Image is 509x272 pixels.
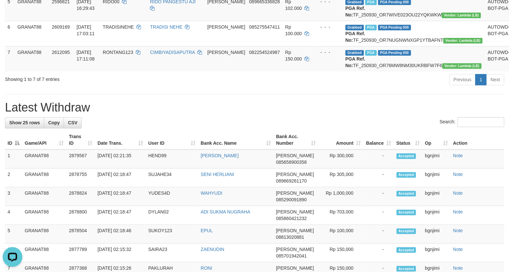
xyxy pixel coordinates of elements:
[44,117,64,128] a: Copy
[276,216,306,221] span: Copy 085860421232 to clipboard
[95,187,146,206] td: [DATE] 02:18:47
[5,149,22,168] td: 1
[365,25,377,30] span: Marked by bgndedek
[276,190,314,196] span: [PERSON_NAME]
[201,209,250,214] a: ADI SUKMA NUGRAHA
[378,50,411,56] span: PGA Pending
[276,265,314,271] span: [PERSON_NAME]
[103,24,134,30] span: TRADISINEHE
[363,149,394,168] td: -
[318,131,363,149] th: Amount: activate to sort column ascending
[77,50,95,62] span: [DATE] 17:11:08
[396,153,416,159] span: Accepted
[66,225,95,243] td: 2878504
[146,225,198,243] td: SUKOY123
[201,172,234,177] a: SENI HERLIANI
[22,243,66,262] td: GRANAT88
[5,187,22,206] td: 3
[378,25,411,30] span: PGA Pending
[457,117,504,127] input: Search:
[318,149,363,168] td: Rp 300,000
[363,243,394,262] td: -
[66,131,95,149] th: Trans ID: activate to sort column ascending
[396,228,416,234] span: Accepted
[318,168,363,187] td: Rp 305,000
[5,243,22,262] td: 6
[22,168,66,187] td: GRANAT88
[22,225,66,243] td: GRANAT88
[453,247,463,252] a: Note
[201,265,212,271] a: RONI
[201,247,224,252] a: ZAENUDIN
[15,46,49,71] td: GRANAT88
[475,74,486,85] a: 1
[15,21,49,46] td: GRANAT88
[318,243,363,262] td: Rp 150,000
[396,191,416,196] span: Accepted
[5,46,15,71] td: 7
[273,131,318,149] th: Bank Acc. Number: activate to sort column ascending
[146,131,198,149] th: User ID: activate to sort column ascending
[345,25,364,30] span: Grabbed
[48,120,60,125] span: Copy
[5,168,22,187] td: 2
[453,209,463,214] a: Note
[422,149,450,168] td: bgnjimi
[422,206,450,225] td: bgnjimi
[276,228,314,233] span: [PERSON_NAME]
[396,172,416,178] span: Accepted
[315,24,340,30] div: - - -
[22,131,66,149] th: Game/API: activate to sort column ascending
[95,243,146,262] td: [DATE] 02:15:32
[150,24,182,30] a: TRADISI NEHE
[345,50,364,56] span: Grabbed
[422,168,450,187] td: bgnjimi
[285,24,302,36] span: Rp 100.000
[363,187,394,206] td: -
[315,49,340,56] div: - - -
[345,6,365,17] b: PGA Ref. No:
[5,101,504,114] h1: Latest Withdraw
[66,187,95,206] td: 2878824
[343,21,485,46] td: TF_250930_OR7NUGNWNXGP1YTBAFNT
[66,243,95,262] td: 2877789
[5,21,15,46] td: 6
[363,225,394,243] td: -
[276,172,314,177] span: [PERSON_NAME]
[68,120,77,125] span: CSV
[422,225,450,243] td: bgnjimi
[95,206,146,225] td: [DATE] 02:18:47
[443,38,482,43] span: Vendor URL: https://dashboard.q2checkout.com/secure
[276,160,306,165] span: Copy 085658900358 to clipboard
[146,206,198,225] td: DYLAN02
[365,50,377,56] span: Marked by bgndedek
[5,206,22,225] td: 4
[345,56,365,68] b: PGA Ref. No:
[64,117,82,128] a: CSV
[422,187,450,206] td: bgnjimi
[66,149,95,168] td: 2879567
[276,235,304,240] span: Copy 08813020881 to clipboard
[146,149,198,168] td: HEND99
[363,131,394,149] th: Balance: activate to sort column ascending
[394,131,422,149] th: Status: activate to sort column ascending
[66,168,95,187] td: 2878755
[146,243,198,262] td: SAIRA23
[442,63,481,69] span: Vendor URL: https://dashboard.q2checkout.com/secure
[201,190,222,196] a: WAHYUDI
[52,50,70,55] span: 2612095
[201,228,213,233] a: EPUL
[285,50,302,62] span: Rp 150.000
[5,117,44,128] a: Show 25 rows
[276,153,314,158] span: [PERSON_NAME]
[450,131,504,149] th: Action
[345,31,365,43] b: PGA Ref. No:
[318,206,363,225] td: Rp 703,000
[150,50,195,55] a: CIMBIYADISAPUTRA
[66,206,95,225] td: 2878800
[276,247,314,252] span: [PERSON_NAME]
[396,266,416,271] span: Accepted
[439,117,504,127] label: Search:
[5,73,207,83] div: Showing 1 to 7 of 7 entries
[95,168,146,187] td: [DATE] 02:18:47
